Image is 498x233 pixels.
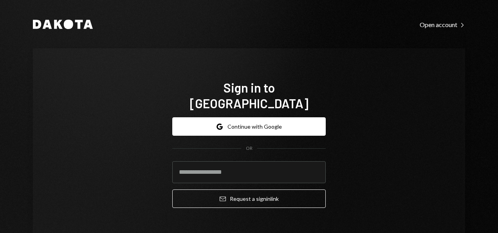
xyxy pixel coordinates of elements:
div: OR [246,145,253,152]
h1: Sign in to [GEOGRAPHIC_DATA] [172,80,326,111]
button: Request a signinlink [172,189,326,208]
button: Continue with Google [172,117,326,136]
a: Open account [420,20,465,29]
div: Open account [420,21,465,29]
